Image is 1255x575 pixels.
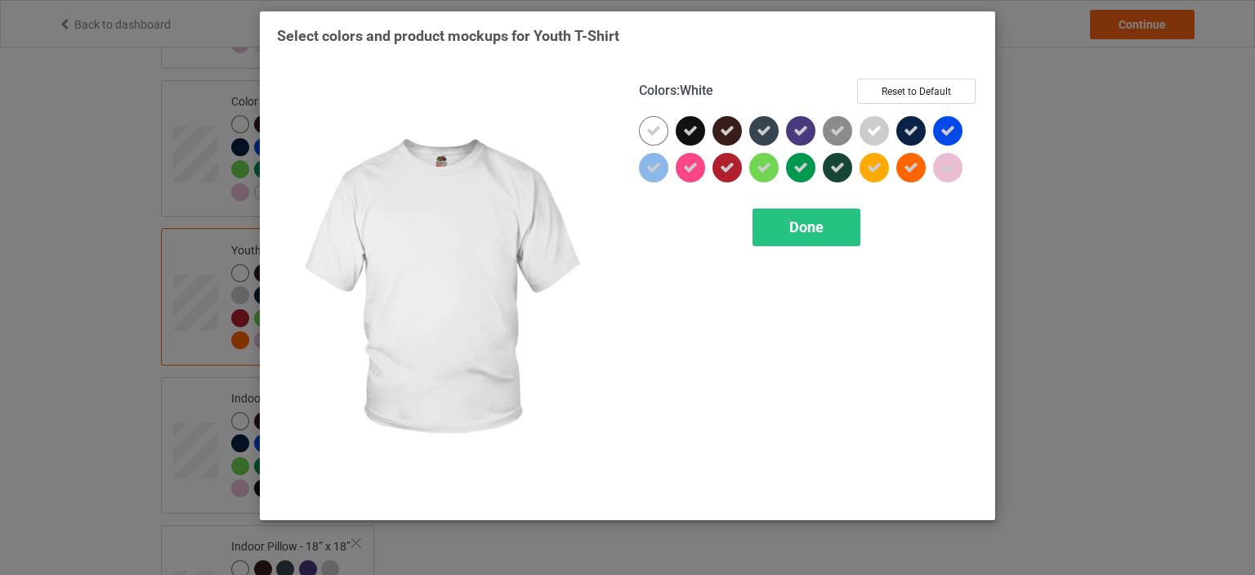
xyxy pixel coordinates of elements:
[639,83,713,100] h4: :
[277,27,619,44] span: Select colors and product mockups for Youth T-Shirt
[789,218,824,236] span: Done
[639,83,677,98] span: Colors
[277,79,616,503] img: regular.jpg
[680,83,713,98] span: White
[857,79,976,104] button: Reset to Default
[823,116,852,146] img: heather_texture.png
